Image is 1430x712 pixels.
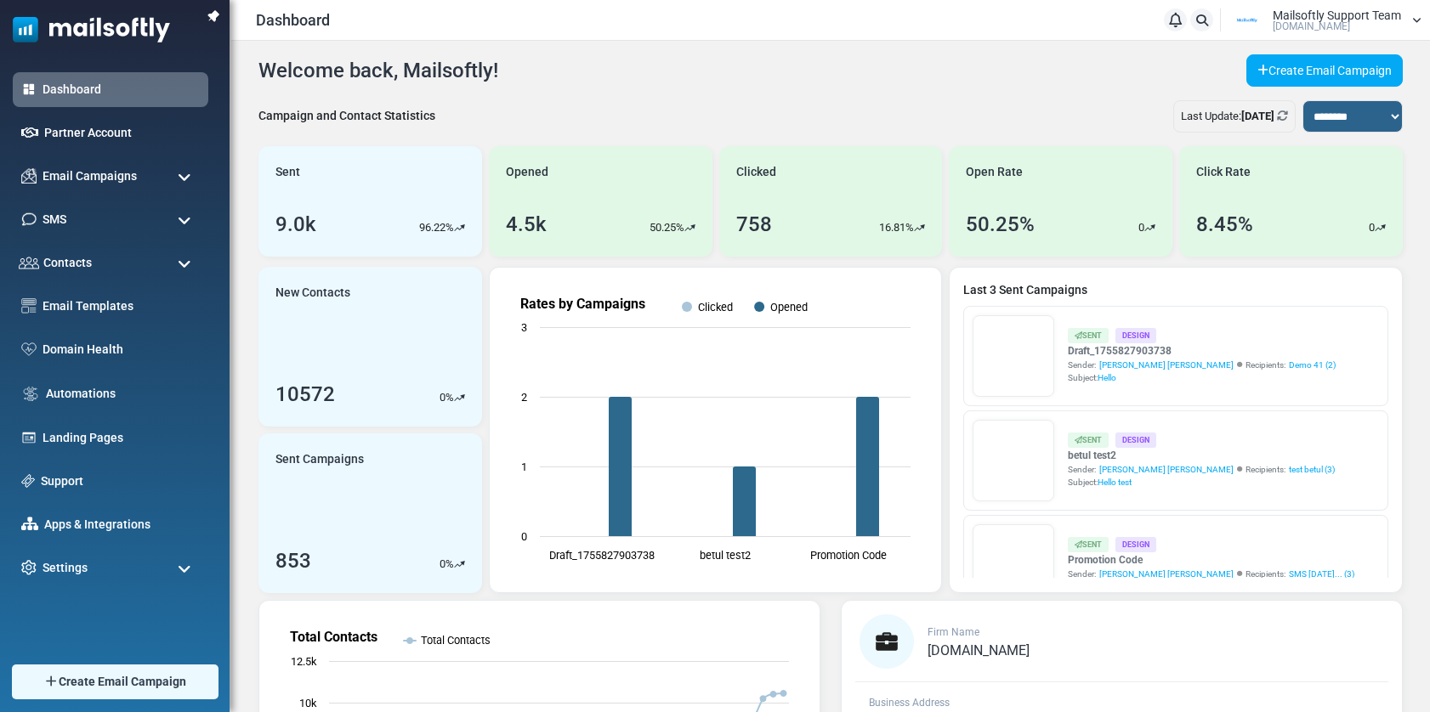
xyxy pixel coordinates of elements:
[1173,100,1296,133] div: Last Update:
[43,297,200,315] a: Email Templates
[43,254,92,272] span: Contacts
[19,257,39,268] img: contacts-icon.svg
[291,655,317,668] text: 12.5k
[506,209,547,240] div: 4.5k
[1138,219,1144,236] p: 0
[256,8,330,31] span: Dashboard
[1068,537,1109,551] div: Sent
[1099,463,1234,476] span: [PERSON_NAME] [PERSON_NAME]
[290,629,377,645] text: Total Contacts
[275,450,364,468] span: Sent Campaigns
[43,559,88,577] span: Settings
[21,298,37,314] img: email-templates-icon.svg
[1115,432,1156,447] div: Design
[1068,448,1335,463] a: betul test2
[1115,328,1156,342] div: Design
[1115,537,1156,551] div: Design
[1277,110,1288,122] a: Refresh Stats
[419,219,454,236] p: 96.22%
[44,124,200,142] a: Partner Account
[1273,9,1401,21] span: Mailsoftly Support Team
[1098,477,1132,487] span: Hello test
[1068,359,1336,371] div: Sender: Recipients:
[440,389,445,406] p: 0
[879,219,914,236] p: 16.81%
[1196,163,1251,181] span: Click Rate
[700,549,751,562] text: betul test2
[275,379,335,410] div: 10572
[1196,209,1253,240] div: 8.45%
[1068,432,1109,447] div: Sent
[43,341,200,359] a: Domain Health
[43,167,137,185] span: Email Campaigns
[46,385,200,403] a: Automations
[258,59,498,83] h4: Welcome back, Mailsoftly!
[1289,359,1336,371] a: Demo 41 (2)
[1241,110,1274,122] b: [DATE]
[521,321,527,334] text: 3
[21,430,37,445] img: landing_pages.svg
[928,626,979,638] span: Firm Name
[21,168,37,184] img: campaigns-icon.png
[59,673,186,691] span: Create Email Campaign
[650,219,684,236] p: 50.25%
[275,209,316,240] div: 9.0k
[1246,54,1403,87] a: Create Email Campaign
[1068,463,1335,476] div: Sender: Recipients:
[440,556,465,573] div: %
[43,429,200,447] a: Landing Pages
[1068,476,1335,489] div: Subject:
[1068,371,1336,384] div: Subject:
[928,642,1030,658] span: [DOMAIN_NAME]
[21,474,35,488] img: support-icon.svg
[275,545,311,576] div: 853
[44,516,200,534] a: Apps & Integrations
[520,296,645,312] text: Rates by Campaigns
[21,384,40,404] img: workflow.svg
[21,212,37,227] img: sms-icon.png
[1068,328,1109,342] div: Sent
[503,281,928,579] svg: Rates by Campaigns
[966,163,1023,181] span: Open Rate
[21,82,37,97] img: dashboard-icon-active.svg
[963,281,1388,299] a: Last 3 Sent Campaigns
[1098,373,1116,382] span: Hello
[1226,8,1268,33] img: User Logo
[1289,568,1354,580] a: SMS [DATE]... (3)
[966,209,1035,240] div: 50.25%
[258,267,482,427] a: New Contacts 10572 0%
[43,81,200,99] a: Dashboard
[1068,568,1354,580] div: Sender: Recipients:
[1068,343,1336,359] a: Draft_1755827903738
[736,163,776,181] span: Clicked
[21,560,37,575] img: settings-icon.svg
[1289,463,1335,476] a: test betul (3)
[810,549,887,562] text: Promotion Code
[548,549,654,562] text: Draft_1755827903738
[928,644,1030,658] a: [DOMAIN_NAME]
[299,697,317,709] text: 10k
[1099,359,1234,371] span: [PERSON_NAME] [PERSON_NAME]
[1099,568,1234,580] span: [PERSON_NAME] [PERSON_NAME]
[440,556,445,573] p: 0
[21,342,37,356] img: domain-health-icon.svg
[275,163,300,181] span: Sent
[440,389,465,406] div: %
[1226,8,1421,33] a: User Logo Mailsoftly Support Team [DOMAIN_NAME]
[506,163,548,181] span: Opened
[43,211,66,229] span: SMS
[521,461,527,473] text: 1
[869,697,950,709] span: Business Address
[41,472,200,490] a: Support
[1273,21,1350,31] span: [DOMAIN_NAME]
[1369,219,1375,236] p: 0
[521,391,527,404] text: 2
[770,301,808,314] text: Opened
[421,634,491,647] text: Total Contacts
[275,284,350,302] span: New Contacts
[736,209,772,240] div: 758
[258,107,435,125] div: Campaign and Contact Statistics
[698,301,733,314] text: Clicked
[1068,552,1354,568] a: Promotion Code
